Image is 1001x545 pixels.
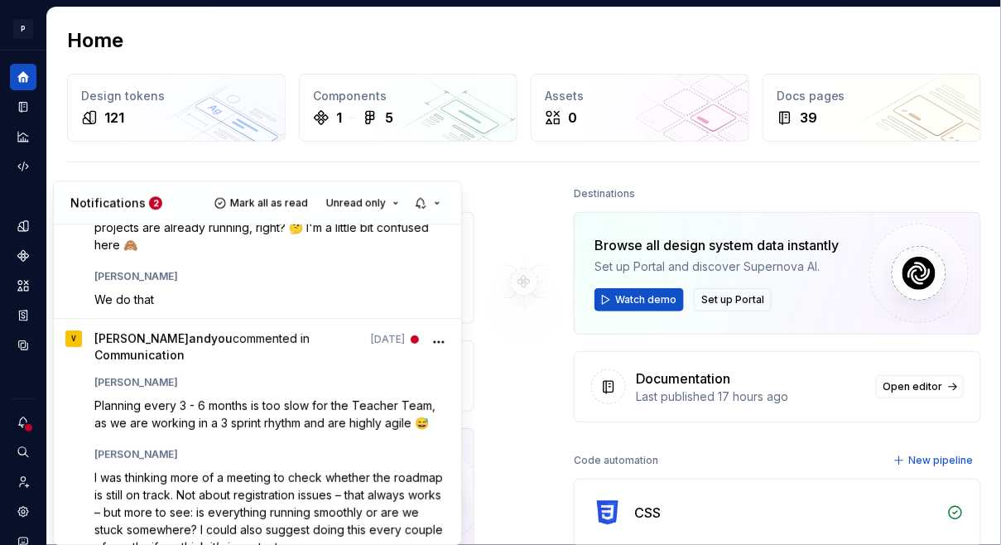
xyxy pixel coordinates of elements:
[371,331,405,348] time: 9/3/2025, 3:42 PM
[94,270,178,283] span: [PERSON_NAME]
[230,196,308,210] span: Mark all as read
[326,196,386,210] span: Unread only
[94,330,363,364] span: commented in
[94,292,154,306] span: We do that
[94,376,178,389] span: [PERSON_NAME]
[94,203,450,252] span: What's a project kickoff? We won't have many of these, as most projects are already running, righ...
[70,195,146,211] p: Notifications
[209,191,315,215] button: Mark all as read
[319,191,407,215] button: Unread only
[94,331,189,345] span: [PERSON_NAME]
[211,331,233,345] span: you
[71,330,76,347] div: V
[427,330,450,353] button: More
[94,348,185,362] span: Communication
[149,196,162,210] span: 2
[94,448,178,461] span: [PERSON_NAME]
[94,398,439,430] span: Planning every 3 - 6 months is too slow for the Teacher Team, as we are working in a 3 sprint rhy...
